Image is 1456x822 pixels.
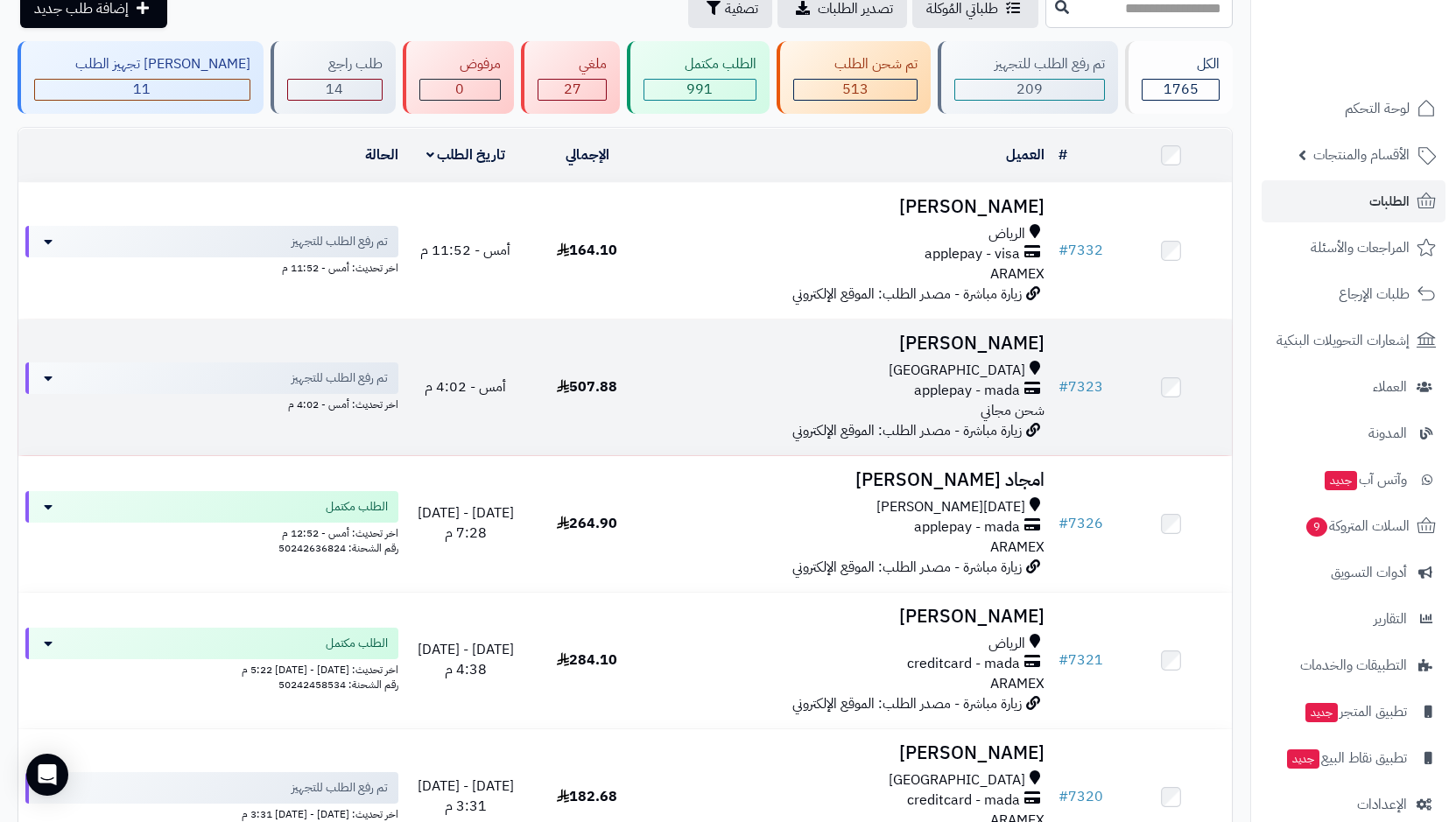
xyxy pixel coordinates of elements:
[557,240,617,261] span: 164.10
[1262,691,1445,733] a: تطبيق المتجرجديد
[1059,376,1068,397] span: #
[326,79,343,100] span: 14
[326,635,388,652] span: الطلب مكتمل
[418,639,514,680] span: [DATE] - [DATE] 4:38 م
[1262,644,1445,686] a: التطبيقات والخدمات
[907,654,1020,674] span: creditcard - mada
[566,144,609,165] a: الإجمالي
[1337,13,1439,50] img: logo-2.png
[1262,459,1445,501] a: وآتس آبجديد
[1262,180,1445,222] a: الطلبات
[25,394,398,412] div: اخر تحديث: أمس - 4:02 م
[1059,786,1103,807] a: #7320
[292,779,388,797] span: تم رفع الطلب للتجهيز
[954,54,1106,74] div: تم رفع الطلب للتجهيز
[1059,376,1103,397] a: #7323
[889,361,1025,381] span: [GEOGRAPHIC_DATA]
[793,54,918,74] div: تم شحن الطلب
[794,80,917,100] div: 513
[907,790,1020,811] span: creditcard - mada
[133,79,151,100] span: 11
[1059,240,1068,261] span: #
[686,79,713,100] span: 991
[1304,699,1407,724] span: تطبيق المتجر
[914,381,1020,401] span: applepay - mada
[955,80,1105,100] div: 209
[25,659,398,678] div: اخر تحديث: [DATE] - [DATE] 5:22 م
[655,743,1045,763] h3: [PERSON_NAME]
[35,80,250,100] div: 11
[278,540,398,556] span: رقم الشحنة: 50242636824
[623,41,773,114] a: الطلب مكتمل 991
[1262,227,1445,269] a: المراجعات والأسئلة
[889,770,1025,790] span: [GEOGRAPHIC_DATA]
[1305,514,1410,538] span: السلات المتروكة
[792,693,1022,714] span: زيارة مباشرة - مصدر الطلب: الموقع الإلكتروني
[1357,792,1407,817] span: الإعدادات
[792,284,1022,305] span: زيارة مباشرة - مصدر الطلب: الموقع الإلكتروني
[1325,471,1357,490] span: جديد
[418,502,514,544] span: [DATE] - [DATE] 7:28 م
[773,41,934,114] a: تم شحن الطلب 513
[990,673,1045,694] span: ARAMEX
[25,804,398,822] div: اخر تحديث: [DATE] - [DATE] 3:31 م
[876,497,1025,517] span: [DATE][PERSON_NAME]
[792,420,1022,441] span: زيارة مباشرة - مصدر الطلب: الموقع الإلكتروني
[1059,144,1067,165] a: #
[287,54,383,74] div: طلب راجع
[842,79,869,100] span: 513
[655,334,1045,354] h3: [PERSON_NAME]
[1059,240,1103,261] a: #7332
[925,244,1020,264] span: applepay - visa
[1262,737,1445,779] a: تطبيق نقاط البيعجديد
[644,80,756,100] div: 991
[934,41,1122,114] a: تم رفع الطلب للتجهيز 209
[365,144,398,165] a: الحالة
[988,224,1025,244] span: الرياض
[1262,552,1445,594] a: أدوات التسويق
[655,470,1045,490] h3: امجاد [PERSON_NAME]
[1331,560,1407,585] span: أدوات التسويق
[1368,421,1407,446] span: المدونة
[655,197,1045,217] h3: [PERSON_NAME]
[399,41,518,114] a: مرفوض 0
[420,80,501,100] div: 0
[1373,375,1407,399] span: العملاء
[1313,143,1410,167] span: الأقسام والمنتجات
[455,79,464,100] span: 0
[26,754,68,796] div: Open Intercom Messenger
[1262,505,1445,547] a: السلات المتروكة9
[1262,320,1445,362] a: إشعارات التحويلات البنكية
[1374,607,1407,631] span: التقارير
[1059,786,1068,807] span: #
[25,257,398,276] div: اخر تحديث: أمس - 11:52 م
[1059,513,1068,534] span: #
[419,54,502,74] div: مرفوض
[1122,41,1236,114] a: الكل1765
[278,677,398,692] span: رقم الشحنة: 50242458534
[326,498,388,516] span: الطلب مكتمل
[1345,96,1410,121] span: لوحة التحكم
[538,54,607,74] div: ملغي
[25,523,398,541] div: اخر تحديث: أمس - 12:52 م
[1059,650,1103,671] a: #7321
[1300,653,1407,678] span: التطبيقات والخدمات
[1277,328,1410,353] span: إشعارات التحويلات البنكية
[34,54,250,74] div: [PERSON_NAME] تجهيز الطلب
[557,513,617,534] span: 264.90
[981,400,1045,421] span: شحن مجاني
[1059,513,1103,534] a: #7326
[1287,749,1319,769] span: جديد
[292,369,388,387] span: تم رفع الطلب للتجهيز
[267,41,399,114] a: طلب راجع 14
[292,233,388,250] span: تم رفع الطلب للتجهيز
[538,80,606,100] div: 27
[914,517,1020,537] span: applepay - mada
[988,634,1025,654] span: الرياض
[644,54,756,74] div: الطلب مكتمل
[557,650,617,671] span: 284.10
[426,144,506,165] a: تاريخ الطلب
[1339,282,1410,306] span: طلبات الإرجاع
[418,776,514,817] span: [DATE] - [DATE] 3:31 م
[564,79,581,100] span: 27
